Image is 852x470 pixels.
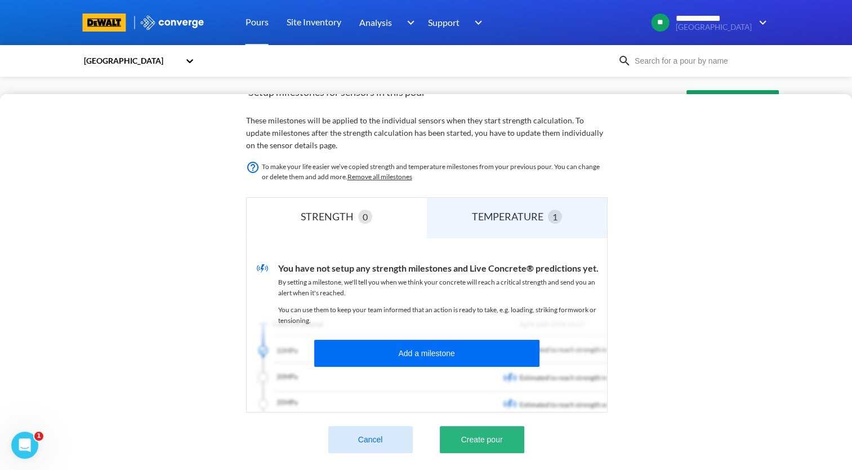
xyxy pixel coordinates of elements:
p: You can use them to keep your team informed that an action is ready to take, e.g. loading, striki... [278,305,607,326]
img: branding logo [83,14,126,32]
img: downArrow.svg [752,16,770,29]
span: [GEOGRAPHIC_DATA] [676,23,752,32]
iframe: Intercom live chat [11,432,38,459]
img: downArrow.svg [400,16,418,29]
button: Add a milestone [314,340,539,367]
button: Create pour [440,426,524,453]
span: Analysis [359,15,392,29]
img: downArrow.svg [467,16,485,29]
a: branding logo [83,14,140,32]
input: Search for a pour by name [631,55,768,67]
button: Cancel [328,426,413,453]
img: logo_ewhite.svg [140,15,205,30]
span: 1 [34,432,43,441]
span: 1 [552,210,557,224]
span: 0 [363,210,368,224]
span: Support [428,15,460,29]
p: These milestones will be applied to the individual sensors when they start strength calculation. ... [246,114,606,152]
div: STRENGTH [301,209,358,224]
div: TEMPERATURE [472,209,548,224]
p: By setting a milestone, we'll tell you when we think your concrete will reach a critical strength... [278,277,607,298]
div: [GEOGRAPHIC_DATA] [83,55,180,67]
a: Remove all milestones [347,172,412,181]
span: You have not setup any strength milestones and Live Concrete® predictions yet. [278,263,599,273]
p: To make your life easier we’ve copied strength and temperature milestones from your previous pour... [262,162,606,183]
img: icon-search.svg [618,54,631,68]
